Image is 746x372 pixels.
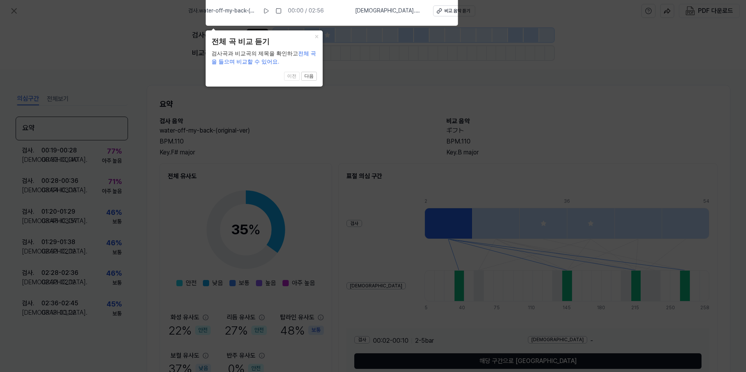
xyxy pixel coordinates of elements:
[211,50,316,65] span: 전체 곡을 들으며 비교할 수 있어요.
[211,50,317,66] div: 검사곡과 비교곡의 제목을 확인하고
[288,7,324,15] div: 00:00 / 02:56
[310,30,323,41] button: Close
[433,5,475,16] button: 비교 음악 듣기
[301,72,317,81] button: 다음
[211,36,317,48] header: 전체 곡 비교 듣기
[188,7,257,15] span: 검사 . water-off-my-back-(original-ver)
[444,8,470,14] div: 비교 음악 듣기
[355,7,424,15] span: [DEMOGRAPHIC_DATA] . ギフト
